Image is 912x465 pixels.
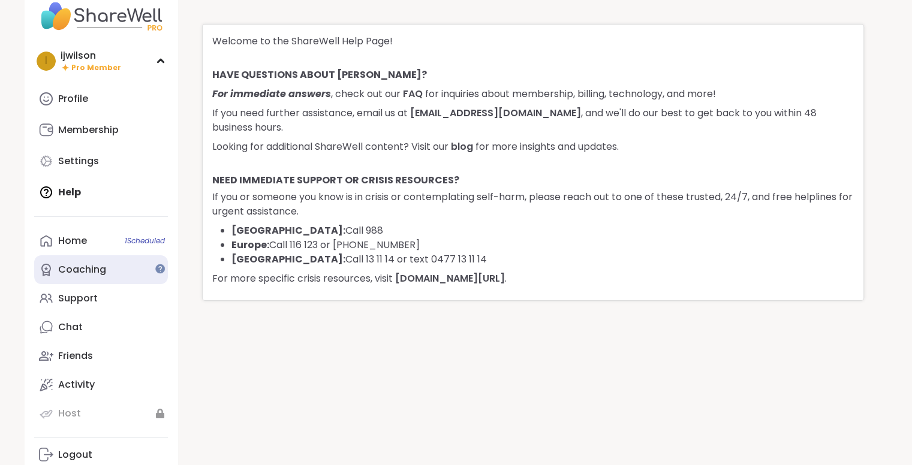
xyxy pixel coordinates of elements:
[45,53,47,69] span: i
[212,190,854,219] p: If you or someone you know is in crisis or contemplating self-harm, please reach out to one of th...
[58,407,81,420] div: Host
[34,370,168,399] a: Activity
[212,87,854,101] p: , check out our for inquiries about membership, billing, technology, and more!
[34,84,168,113] a: Profile
[212,87,331,101] span: For immediate answers
[34,399,168,428] a: Host
[212,140,854,154] p: Looking for additional ShareWell content? Visit our for more insights and updates.
[58,448,92,461] div: Logout
[212,68,854,87] h4: HAVE QUESTIONS ABOUT [PERSON_NAME]?
[58,349,93,363] div: Friends
[58,123,119,137] div: Membership
[231,238,854,252] li: Call 116 123 or [PHONE_NUMBER]
[58,234,87,247] div: Home
[451,140,473,153] a: blog
[34,342,168,370] a: Friends
[212,106,854,135] p: If you need further assistance, email us at , and we'll do our best to get back to you within 48 ...
[155,264,165,273] iframe: Spotlight
[58,155,99,168] div: Settings
[34,147,168,176] a: Settings
[58,378,95,391] div: Activity
[58,292,98,305] div: Support
[410,106,581,120] a: [EMAIL_ADDRESS][DOMAIN_NAME]
[231,224,854,238] li: Call 988
[212,34,854,49] p: Welcome to the ShareWell Help Page!
[34,284,168,313] a: Support
[231,252,854,267] li: Call 13 11 14 or text 0477 13 11 14
[34,313,168,342] a: Chat
[403,87,423,101] a: FAQ
[231,252,345,266] b: [GEOGRAPHIC_DATA]:
[231,224,345,237] b: [GEOGRAPHIC_DATA]:
[395,271,505,285] a: [DOMAIN_NAME][URL]
[212,271,854,286] p: For more specific crisis resources, visit .
[58,92,88,105] div: Profile
[58,263,106,276] div: Coaching
[34,255,168,284] a: Coaching
[71,63,121,73] span: Pro Member
[34,227,168,255] a: Home1Scheduled
[125,236,165,246] span: 1 Scheduled
[61,49,121,62] div: ijwilson
[58,321,83,334] div: Chat
[34,116,168,144] a: Membership
[212,173,854,190] h4: NEED IMMEDIATE SUPPORT OR CRISIS RESOURCES?
[231,238,269,252] b: Europe:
